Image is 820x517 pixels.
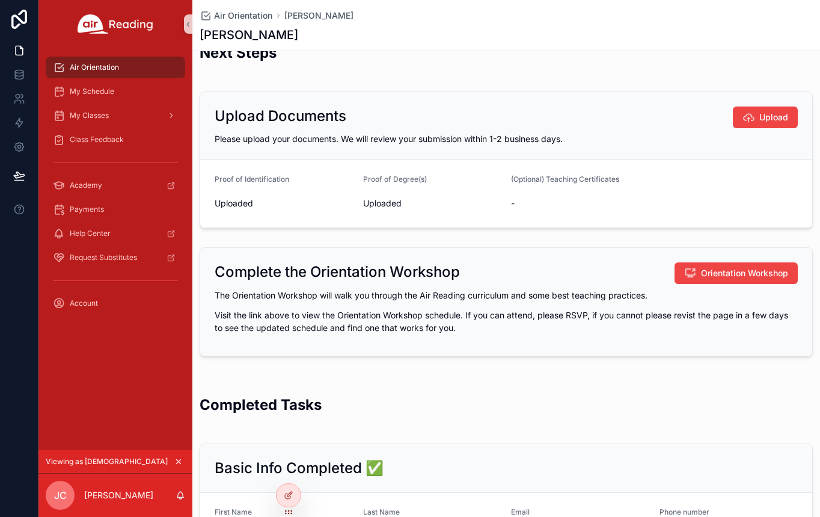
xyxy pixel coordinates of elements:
[215,197,353,209] span: Uploaded
[701,267,788,279] span: Orientation Workshop
[46,129,185,150] a: Class Feedback
[54,488,67,503] span: JC
[759,111,788,123] span: Upload
[70,135,124,144] span: Class Feedback
[46,223,185,244] a: Help Center
[84,489,153,501] p: [PERSON_NAME]
[284,10,353,22] a: [PERSON_NAME]
[200,10,272,22] a: Air Orientation
[70,87,114,96] span: My Schedule
[215,134,563,144] span: Please upload your documents. We will review your submission within 1-2 business days.
[200,26,298,43] h1: [PERSON_NAME]
[70,111,109,120] span: My Classes
[38,48,192,330] div: scrollable content
[46,175,185,196] a: Academy
[70,205,104,214] span: Payments
[46,81,185,102] a: My Schedule
[511,175,619,184] span: (Optional) Teaching Certificates
[363,197,502,209] span: Uploaded
[659,507,709,516] span: Phone number
[215,459,384,478] h2: Basic Info Completed ✅
[733,107,798,128] button: Upload
[200,43,277,63] h2: Next Steps
[511,197,798,209] span: -
[70,181,102,190] span: Academy
[46,57,185,78] a: Air Orientation
[215,262,460,282] h2: Complete the Orientation Workshop
[70,299,98,308] span: Account
[46,247,185,268] a: Request Substitutes
[511,507,530,516] span: Email
[215,289,798,302] p: The Orientation Workshop will walk you through the Air Reading curriculum and some best teaching ...
[46,199,185,220] a: Payments
[78,14,153,34] img: App logo
[215,175,289,184] span: Proof of Identification
[363,507,400,516] span: Last Name
[70,63,119,72] span: Air Orientation
[215,507,252,516] span: First Name
[363,175,427,184] span: Proof of Degree(s)
[46,457,168,466] span: Viewing as [DEMOGRAPHIC_DATA]
[214,10,272,22] span: Air Orientation
[46,105,185,126] a: My Classes
[675,262,798,284] button: Orientation Workshop
[200,395,322,415] h2: Completed Tasks
[70,253,137,262] span: Request Substitutes
[215,309,798,334] p: Visit the link above to view the Orientation Workshop schedule. If you can attend, please RSVP, i...
[215,107,346,126] h2: Upload Documents
[70,229,111,238] span: Help Center
[46,293,185,314] a: Account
